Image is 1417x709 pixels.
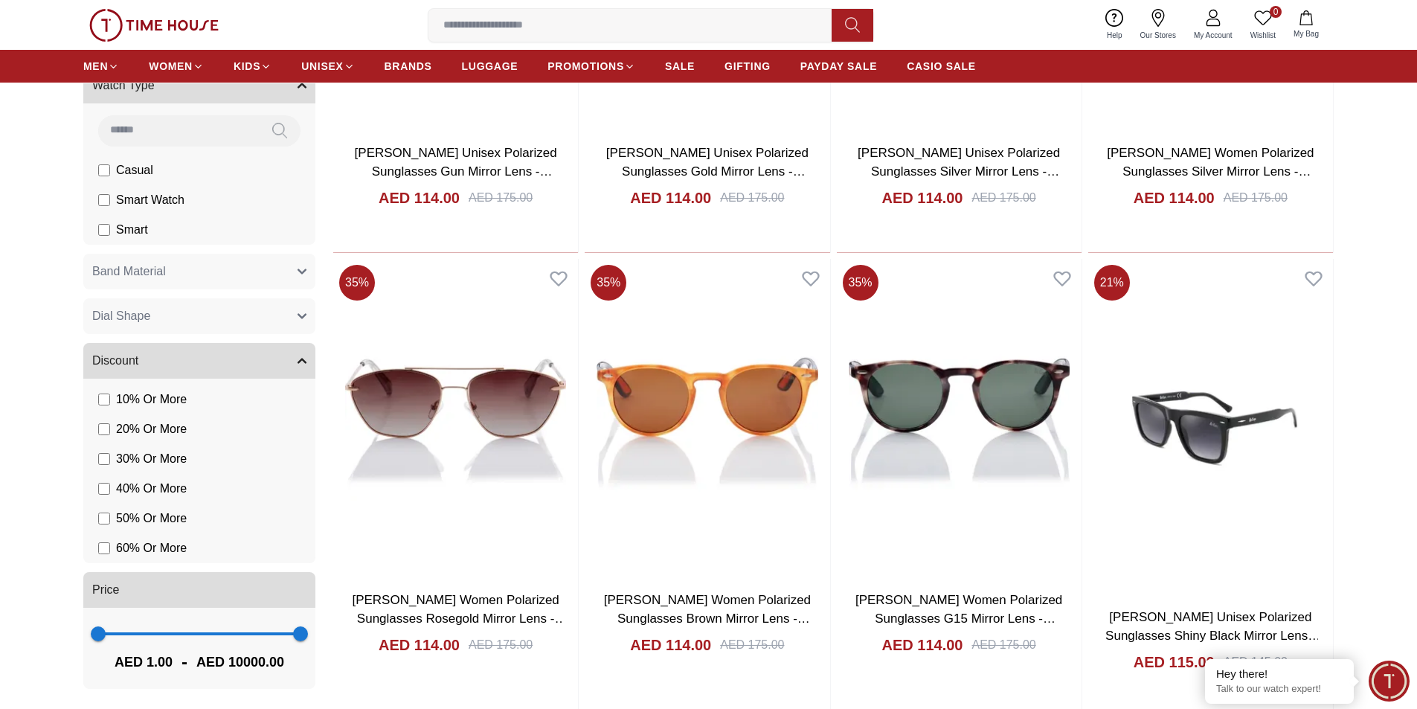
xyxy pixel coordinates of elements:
input: Smart Watch [98,194,110,206]
button: Price [83,572,315,608]
span: PAYDAY SALE [800,59,877,74]
span: GIFTING [724,59,771,74]
div: AED 175.00 [1224,189,1288,207]
span: 30 % Or More [116,450,187,468]
button: Watch Type [83,68,315,103]
h4: AED 114.00 [630,635,711,655]
span: Smart Watch [116,191,184,209]
input: 30% Or More [98,453,110,465]
span: Band Material [92,263,166,280]
img: LEE COOPER Women Polarized Sunglasses G15 Mirror Lens - LC1216C03 [837,259,1082,579]
div: Chat Widget [1369,661,1410,702]
a: [PERSON_NAME] Women Polarized Sunglasses Silver Mirror Lens - LC1210C01 [1107,146,1314,198]
span: SALE [665,59,695,74]
span: Casual [116,161,153,179]
h4: AED 114.00 [630,187,711,208]
span: 20 % Or More [116,420,187,438]
span: AED 10000.00 [196,652,284,673]
span: WOMEN [149,59,193,74]
img: ... [89,9,219,42]
a: BRANDS [385,53,432,80]
button: Discount [83,343,315,379]
div: AED 145.00 [1224,653,1288,671]
span: My Bag [1288,28,1325,39]
div: AED 175.00 [720,636,784,654]
span: 21 % [1094,265,1130,301]
h4: AED 114.00 [882,187,963,208]
span: - [173,650,196,674]
span: Watch Type [92,77,155,94]
input: Casual [98,164,110,176]
h4: AED 115.00 [1134,652,1215,673]
a: GIFTING [724,53,771,80]
span: Help [1101,30,1128,41]
span: 35 % [591,265,626,301]
input: 20% Or More [98,423,110,435]
a: [PERSON_NAME] Unisex Polarized Sunglasses Gold Mirror Lens - LC1204C01 [606,146,809,198]
span: 0 [1270,6,1282,18]
span: 60 % Or More [116,539,187,557]
input: 10% Or More [98,394,110,405]
a: MEN [83,53,119,80]
span: Smart [116,221,148,239]
div: AED 175.00 [720,189,784,207]
span: Discount [92,352,138,370]
span: Wishlist [1244,30,1282,41]
a: [PERSON_NAME] Women Polarized Sunglasses Rosegold Mirror Lens - LC1210C02 [352,593,567,645]
a: SALE [665,53,695,80]
input: 40% Or More [98,483,110,495]
div: AED 175.00 [971,189,1035,207]
span: BRANDS [385,59,432,74]
span: 35 % [339,265,375,301]
h4: AED 114.00 [1134,187,1215,208]
div: AED 175.00 [971,636,1035,654]
a: Our Stores [1131,6,1185,44]
span: AED 1.00 [115,652,173,673]
input: 60% Or More [98,542,110,554]
span: PROMOTIONS [547,59,624,74]
a: Help [1098,6,1131,44]
span: 35 % [843,265,878,301]
a: [PERSON_NAME] Unisex Polarized Sunglasses Gun Mirror Lens - LC1201C03 [355,146,557,198]
img: LEE COOPER Women Polarized Sunglasses Brown Mirror Lens - LC1216C02 [585,259,829,579]
button: Dial Shape [83,298,315,334]
span: 50 % Or More [116,510,187,527]
span: UNISEX [301,59,343,74]
h4: AED 114.00 [882,635,963,655]
a: LUGGAGE [462,53,518,80]
input: Smart [98,224,110,236]
span: My Account [1188,30,1238,41]
div: AED 175.00 [469,189,533,207]
a: WOMEN [149,53,204,80]
img: LEE COOPER Women Polarized Sunglasses Rosegold Mirror Lens - LC1210C02 [333,259,578,579]
a: [PERSON_NAME] Women Polarized Sunglasses G15 Mirror Lens - LC1216C03 [855,593,1062,645]
button: My Bag [1285,7,1328,42]
span: Price [92,581,119,599]
a: 0Wishlist [1241,6,1285,44]
span: LUGGAGE [462,59,518,74]
span: MEN [83,59,108,74]
span: 40 % Or More [116,480,187,498]
a: [PERSON_NAME] Women Polarized Sunglasses Brown Mirror Lens - LC1216C02 [604,593,811,645]
input: 50% Or More [98,513,110,524]
span: 10 % Or More [116,391,187,408]
span: KIDS [234,59,260,74]
div: AED 175.00 [469,636,533,654]
p: Talk to our watch expert! [1216,683,1343,696]
img: LEE COOPER Unisex Polarized Sunglasses Shiny Black Mirror Lens - LC1021C01 [1088,259,1333,596]
a: [PERSON_NAME] Unisex Polarized Sunglasses Shiny Black Mirror Lens - LC1021C01 [1105,610,1320,662]
div: Hey there! [1216,667,1343,681]
a: UNISEX [301,53,354,80]
span: CASIO SALE [907,59,976,74]
a: PAYDAY SALE [800,53,877,80]
h4: AED 114.00 [379,635,460,655]
h4: AED 114.00 [379,187,460,208]
a: CASIO SALE [907,53,976,80]
a: [PERSON_NAME] Unisex Polarized Sunglasses Silver Mirror Lens - LC1204C02 [858,146,1060,198]
span: Dial Shape [92,307,150,325]
button: Band Material [83,254,315,289]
